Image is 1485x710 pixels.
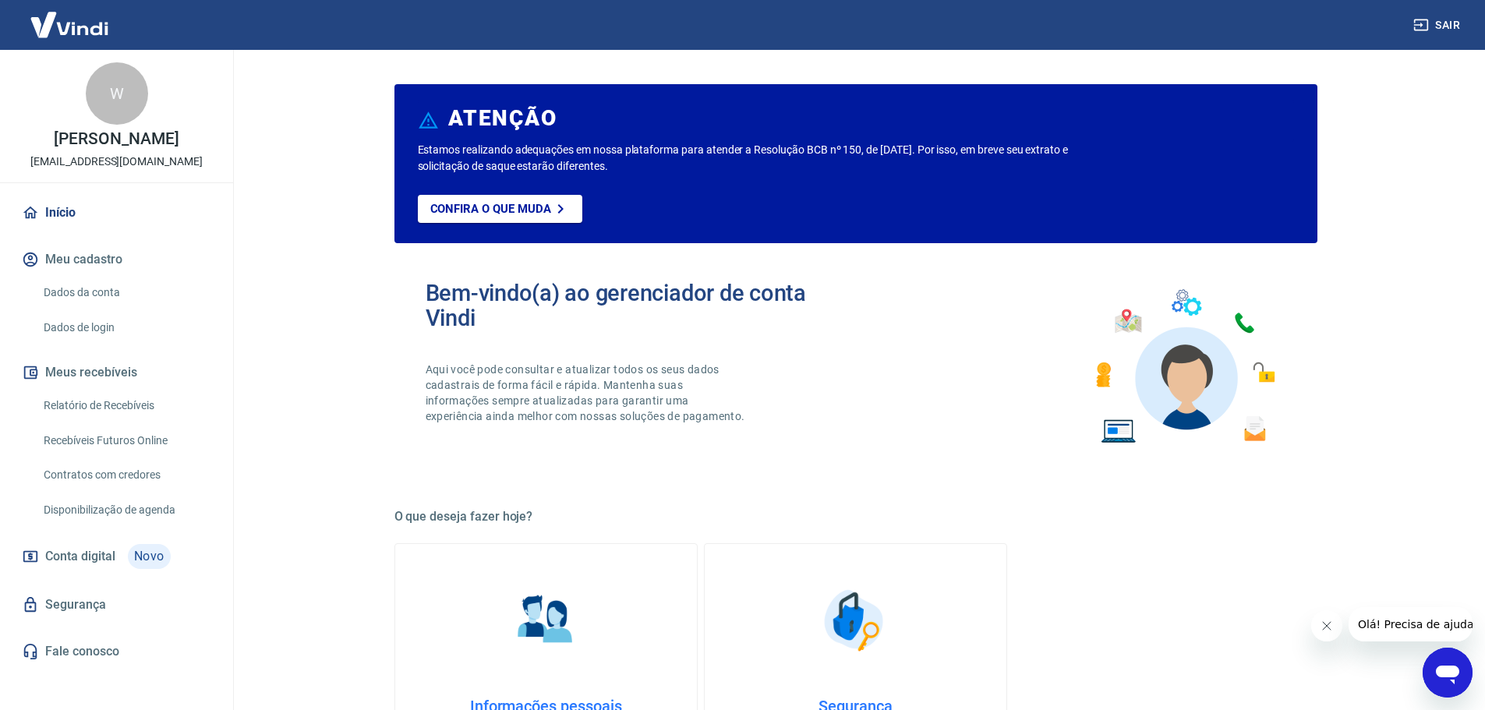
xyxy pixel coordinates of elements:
[30,154,203,170] p: [EMAIL_ADDRESS][DOMAIN_NAME]
[128,544,171,569] span: Novo
[86,62,148,125] div: W
[418,195,582,223] a: Confira o que muda
[1311,610,1342,641] iframe: Fechar mensagem
[37,277,214,309] a: Dados da conta
[19,1,120,48] img: Vindi
[448,111,557,126] h6: ATENÇÃO
[1082,281,1286,453] img: Imagem de um avatar masculino com diversos icones exemplificando as funcionalidades do gerenciado...
[426,362,748,424] p: Aqui você pode consultar e atualizar todos os seus dados cadastrais de forma fácil e rápida. Mant...
[37,494,214,526] a: Disponibilização de agenda
[418,142,1119,175] p: Estamos realizando adequações em nossa plataforma para atender a Resolução BCB nº 150, de [DATE]....
[45,546,115,567] span: Conta digital
[1349,607,1473,641] iframe: Mensagem da empresa
[816,581,894,659] img: Segurança
[1423,648,1473,698] iframe: Botão para abrir a janela de mensagens
[37,312,214,344] a: Dados de login
[507,581,585,659] img: Informações pessoais
[426,281,856,330] h2: Bem-vindo(a) ao gerenciador de conta Vindi
[9,11,131,23] span: Olá! Precisa de ajuda?
[19,538,214,575] a: Conta digitalNovo
[54,131,179,147] p: [PERSON_NAME]
[19,588,214,622] a: Segurança
[430,202,551,216] p: Confira o que muda
[19,355,214,390] button: Meus recebíveis
[19,196,214,230] a: Início
[37,459,214,491] a: Contratos com credores
[37,425,214,457] a: Recebíveis Futuros Online
[37,390,214,422] a: Relatório de Recebíveis
[394,509,1317,525] h5: O que deseja fazer hoje?
[19,634,214,669] a: Fale conosco
[1410,11,1466,40] button: Sair
[19,242,214,277] button: Meu cadastro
